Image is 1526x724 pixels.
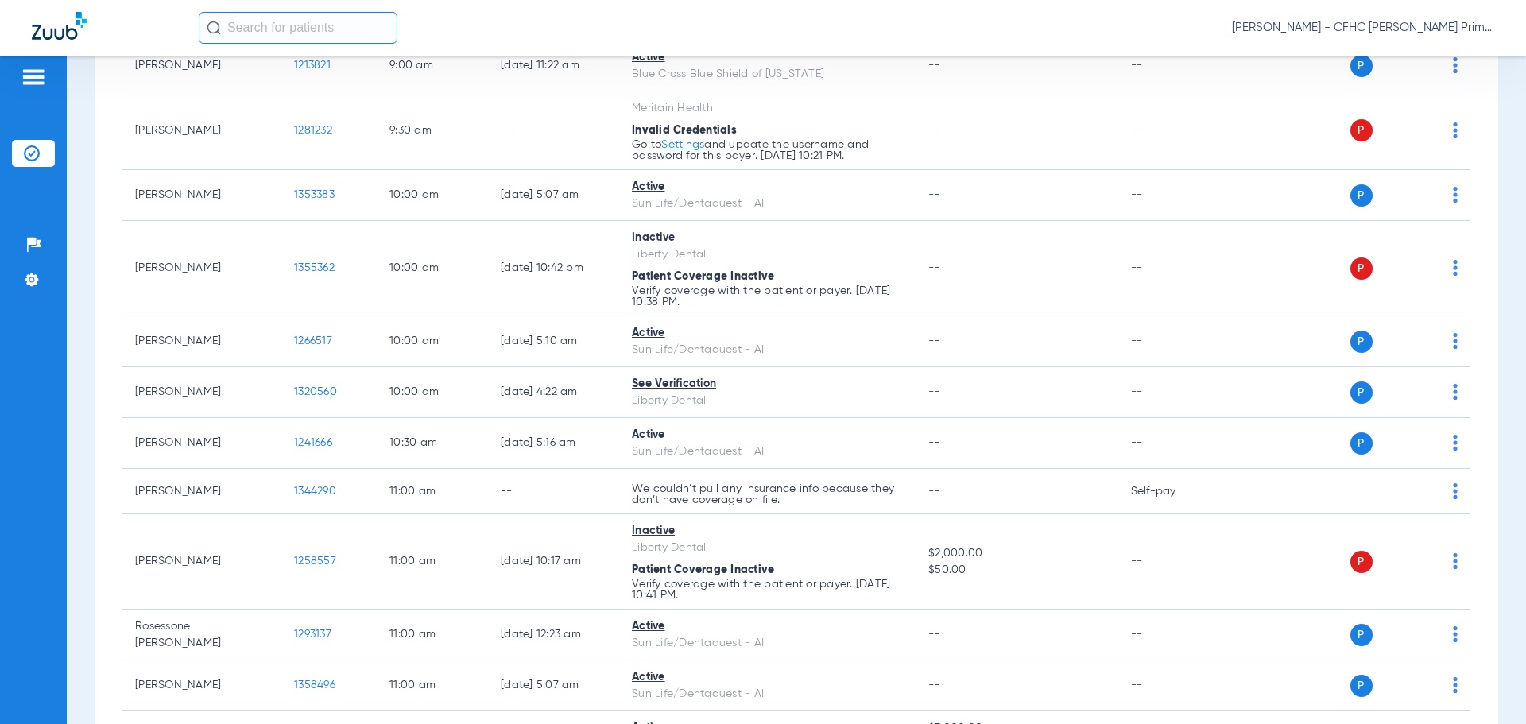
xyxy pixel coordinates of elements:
[1447,648,1526,724] iframe: Chat Widget
[207,21,221,35] img: Search Icon
[1453,333,1458,349] img: group-dot-blue.svg
[632,49,903,66] div: Active
[1350,675,1373,697] span: P
[928,60,940,71] span: --
[632,540,903,556] div: Liberty Dental
[632,285,903,308] p: Verify coverage with the patient or payer. [DATE] 10:38 PM.
[632,325,903,342] div: Active
[632,579,903,601] p: Verify coverage with the patient or payer. [DATE] 10:41 PM.
[294,556,336,567] span: 1258557
[377,41,488,91] td: 9:00 AM
[1453,122,1458,138] img: group-dot-blue.svg
[632,686,903,703] div: Sun Life/Dentaquest - AI
[377,660,488,711] td: 11:00 AM
[122,610,281,660] td: Rosessone [PERSON_NAME]
[122,367,281,418] td: [PERSON_NAME]
[21,68,46,87] img: hamburger-icon
[632,139,903,161] p: Go to and update the username and password for this payer. [DATE] 10:21 PM.
[928,262,940,273] span: --
[928,486,940,497] span: --
[122,469,281,514] td: [PERSON_NAME]
[122,316,281,367] td: [PERSON_NAME]
[632,342,903,358] div: Sun Life/Dentaquest - AI
[1350,551,1373,573] span: P
[377,469,488,514] td: 11:00 AM
[199,12,397,44] input: Search for patients
[928,125,940,136] span: --
[294,679,335,691] span: 1358496
[1453,384,1458,400] img: group-dot-blue.svg
[32,12,87,40] img: Zuub Logo
[1118,170,1226,221] td: --
[294,60,331,71] span: 1213821
[632,271,774,282] span: Patient Coverage Inactive
[377,316,488,367] td: 10:00 AM
[488,514,619,610] td: [DATE] 10:17 AM
[661,139,704,150] a: Settings
[632,669,903,686] div: Active
[294,335,332,347] span: 1266517
[122,91,281,170] td: [PERSON_NAME]
[928,335,940,347] span: --
[294,437,332,448] span: 1241666
[1118,221,1226,316] td: --
[122,418,281,469] td: [PERSON_NAME]
[632,564,774,575] span: Patient Coverage Inactive
[632,376,903,393] div: See Verification
[928,562,1105,579] span: $50.00
[1350,331,1373,353] span: P
[377,514,488,610] td: 11:00 AM
[488,41,619,91] td: [DATE] 11:22 AM
[1350,432,1373,455] span: P
[1118,41,1226,91] td: --
[377,418,488,469] td: 10:30 AM
[1453,626,1458,642] img: group-dot-blue.svg
[928,679,940,691] span: --
[928,629,940,640] span: --
[122,514,281,610] td: [PERSON_NAME]
[377,367,488,418] td: 10:00 AM
[294,189,335,200] span: 1353383
[632,179,903,196] div: Active
[377,221,488,316] td: 10:00 AM
[632,246,903,263] div: Liberty Dental
[632,483,903,505] p: We couldn’t pull any insurance info because they don’t have coverage on file.
[632,393,903,409] div: Liberty Dental
[488,469,619,514] td: --
[928,545,1105,562] span: $2,000.00
[1453,435,1458,451] img: group-dot-blue.svg
[377,91,488,170] td: 9:30 AM
[294,125,332,136] span: 1281232
[1118,610,1226,660] td: --
[1118,91,1226,170] td: --
[632,196,903,212] div: Sun Life/Dentaquest - AI
[1350,184,1373,207] span: P
[632,523,903,540] div: Inactive
[632,100,903,117] div: Meritain Health
[294,262,335,273] span: 1355362
[1350,381,1373,404] span: P
[1453,187,1458,203] img: group-dot-blue.svg
[928,189,940,200] span: --
[1118,316,1226,367] td: --
[122,41,281,91] td: [PERSON_NAME]
[632,125,737,136] span: Invalid Credentials
[1350,119,1373,141] span: P
[377,170,488,221] td: 10:00 AM
[1118,418,1226,469] td: --
[1118,514,1226,610] td: --
[488,316,619,367] td: [DATE] 5:10 AM
[1350,55,1373,77] span: P
[122,221,281,316] td: [PERSON_NAME]
[1350,624,1373,646] span: P
[1453,57,1458,73] img: group-dot-blue.svg
[488,91,619,170] td: --
[377,610,488,660] td: 11:00 AM
[928,437,940,448] span: --
[928,386,940,397] span: --
[632,66,903,83] div: Blue Cross Blue Shield of [US_STATE]
[488,610,619,660] td: [DATE] 12:23 AM
[632,427,903,443] div: Active
[632,618,903,635] div: Active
